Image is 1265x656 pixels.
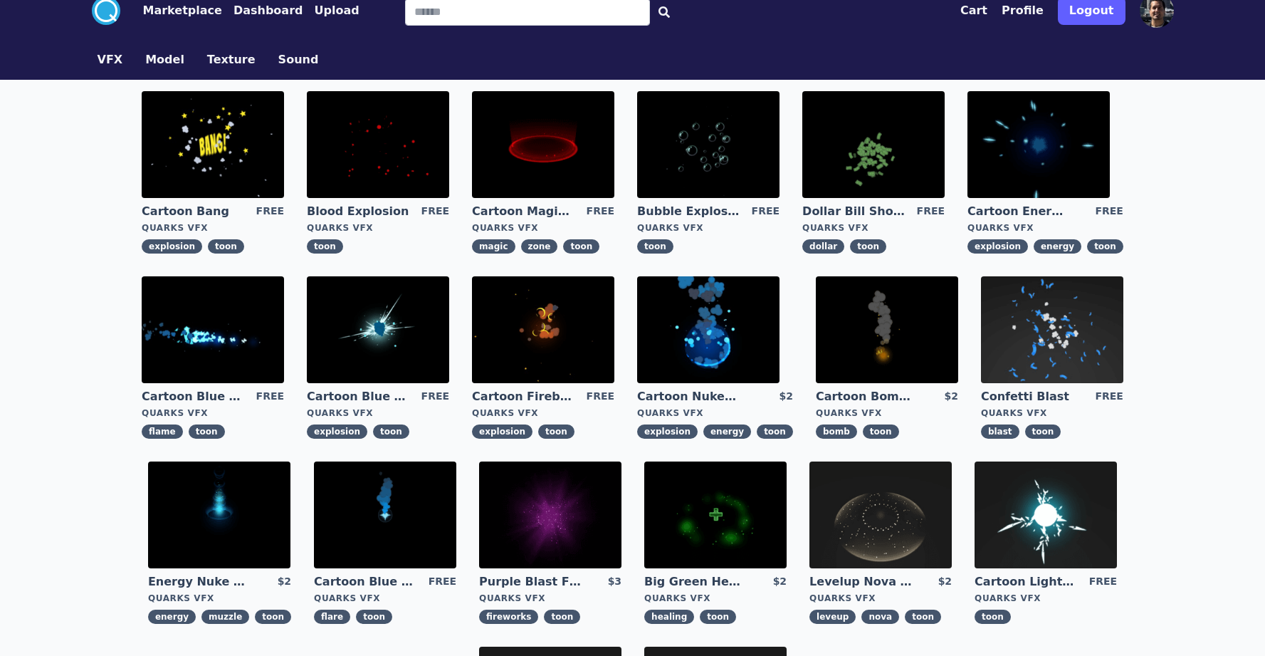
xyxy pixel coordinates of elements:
[960,2,987,19] button: Cart
[142,389,244,405] a: Cartoon Blue Flamethrower
[637,239,673,254] span: toon
[975,574,1077,590] a: Cartoon Lightning Ball
[975,610,1011,624] span: toon
[1087,239,1123,254] span: toon
[307,91,449,198] img: imgAlt
[134,51,196,68] a: Model
[472,204,574,219] a: Cartoon Magic Zone
[356,610,392,624] span: toon
[148,593,291,604] div: Quarks VFX
[967,239,1028,254] span: explosion
[975,593,1117,604] div: Quarks VFX
[1095,389,1123,405] div: FREE
[142,239,202,254] span: explosion
[142,91,284,198] img: imgAlt
[201,610,249,624] span: muzzle
[189,425,225,439] span: toon
[314,593,456,604] div: Quarks VFX
[637,222,780,234] div: Quarks VFX
[472,276,614,383] img: imgAlt
[207,51,256,68] button: Texture
[256,389,284,405] div: FREE
[314,2,359,19] button: Upload
[917,204,945,219] div: FREE
[608,574,621,590] div: $3
[861,610,899,624] span: nova
[472,222,614,234] div: Quarks VFX
[373,425,409,439] span: toon
[307,239,343,254] span: toon
[975,462,1117,568] img: imgAlt
[905,610,941,624] span: toon
[479,593,621,604] div: Quarks VFX
[98,51,123,68] button: VFX
[816,425,857,439] span: bomb
[1095,204,1123,219] div: FREE
[637,204,740,219] a: Bubble Explosion
[472,425,532,439] span: explosion
[773,574,787,590] div: $2
[142,425,183,439] span: flame
[307,276,449,383] img: imgAlt
[145,51,184,68] button: Model
[307,222,449,234] div: Quarks VFX
[637,276,780,383] img: imgAlt
[637,389,740,405] a: Cartoon Nuke Energy Explosion
[644,574,747,590] a: Big Green Healing Effect
[233,2,303,19] button: Dashboard
[142,407,284,419] div: Quarks VFX
[703,425,751,439] span: energy
[255,610,291,624] span: toon
[421,389,449,405] div: FREE
[544,610,580,624] span: toon
[472,239,515,254] span: magic
[314,462,456,568] img: imgAlt
[278,574,291,590] div: $2
[981,276,1123,383] img: imgAlt
[303,2,359,19] a: Upload
[967,222,1123,234] div: Quarks VFX
[816,407,958,419] div: Quarks VFX
[816,276,958,383] img: imgAlt
[637,407,793,419] div: Quarks VFX
[752,204,780,219] div: FREE
[307,407,449,419] div: Quarks VFX
[757,425,793,439] span: toon
[142,204,244,219] a: Cartoon Bang
[142,276,284,383] img: imgAlt
[809,574,912,590] a: Levelup Nova Effect
[307,389,409,405] a: Cartoon Blue Gas Explosion
[479,610,538,624] span: fireworks
[472,91,614,198] img: imgAlt
[148,574,251,590] a: Energy Nuke Muzzle Flash
[307,204,409,219] a: Blood Explosion
[802,222,945,234] div: Quarks VFX
[421,204,449,219] div: FREE
[563,239,599,254] span: toon
[196,51,267,68] a: Texture
[256,204,284,219] div: FREE
[981,425,1019,439] span: blast
[967,91,1110,198] img: imgAlt
[637,91,780,198] img: imgAlt
[587,204,614,219] div: FREE
[967,204,1070,219] a: Cartoon Energy Explosion
[222,2,303,19] a: Dashboard
[802,239,844,254] span: dollar
[148,610,196,624] span: energy
[1025,425,1061,439] span: toon
[538,425,574,439] span: toon
[644,462,787,568] img: imgAlt
[278,51,319,68] button: Sound
[850,239,886,254] span: toon
[644,610,694,624] span: healing
[1002,2,1044,19] button: Profile
[86,51,135,68] a: VFX
[1089,574,1117,590] div: FREE
[809,610,856,624] span: leveup
[816,389,918,405] a: Cartoon Bomb Fuse
[479,462,621,568] img: imgAlt
[120,2,222,19] a: Marketplace
[938,574,952,590] div: $2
